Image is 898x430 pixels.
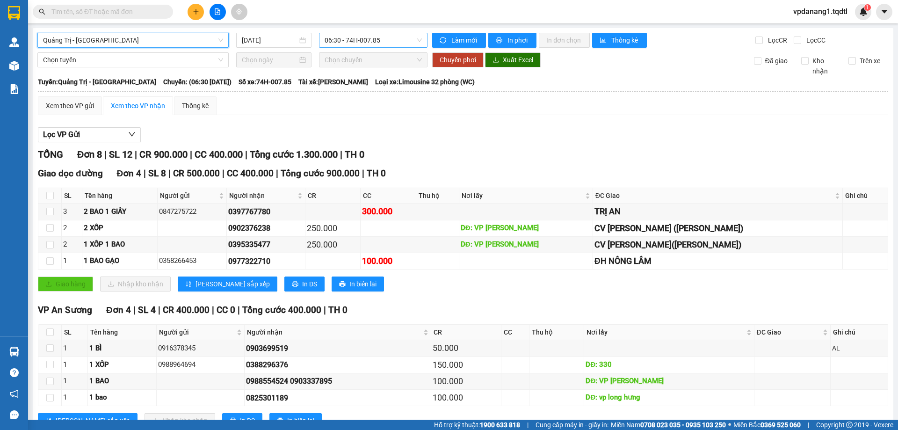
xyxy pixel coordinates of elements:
[158,305,160,315] span: |
[529,325,584,340] th: Thu hộ
[600,37,608,44] span: bar-chart
[62,188,82,204] th: SL
[325,53,422,67] span: Chọn chuyến
[228,222,304,234] div: 0902376238
[135,149,137,160] span: |
[10,368,19,377] span: question-circle
[247,327,421,337] span: Người nhận
[168,168,171,179] span: |
[488,33,536,48] button: printerIn phơi
[214,8,221,15] span: file-add
[9,61,19,71] img: warehouse-icon
[193,8,199,15] span: plus
[640,421,726,429] strong: 0708 023 035 - 0935 103 250
[89,343,154,354] div: 1 BÌ
[159,327,235,337] span: Người gửi
[195,149,243,160] span: CC 400.000
[43,129,80,140] span: Lọc VP Gửi
[145,413,215,428] button: downloadNhập kho nhận
[109,149,132,160] span: SL 12
[803,35,827,45] span: Lọc CC
[432,33,486,48] button: syncLàm mới
[416,188,459,204] th: Thu hộ
[277,417,283,425] span: printer
[594,205,841,218] div: TRỊ AN
[764,35,789,45] span: Lọc CR
[242,35,297,45] input: 14/09/2025
[159,255,225,267] div: 0358266453
[240,415,255,426] span: In DS
[158,359,243,371] div: 0988964694
[46,101,94,111] div: Xem theo VP gửi
[269,413,322,428] button: printerIn biên lai
[38,127,141,142] button: Lọc VP Gửi
[63,223,80,234] div: 2
[63,359,86,371] div: 1
[611,35,639,45] span: Thống kê
[106,305,131,315] span: Đơn 4
[89,392,154,403] div: 1 bao
[292,281,298,288] span: printer
[324,305,326,315] span: |
[594,238,841,251] div: CV [PERSON_NAME]([PERSON_NAME])
[586,376,752,387] div: DĐ: VP [PERSON_NAME]
[362,205,414,218] div: 300.000
[111,101,165,111] div: Xem theo VP nhận
[222,413,262,428] button: printerIn DS
[728,423,731,427] span: ⚪️
[440,37,448,44] span: sync
[128,131,136,138] span: down
[284,277,325,292] button: printerIn DS
[51,7,162,17] input: Tìm tên, số ĐT hoặc mã đơn
[859,7,868,16] img: icon-new-feature
[332,277,384,292] button: printerIn biên lai
[228,255,304,267] div: 0977322710
[139,149,188,160] span: CR 900.000
[536,420,608,430] span: Cung cấp máy in - giấy in:
[185,281,192,288] span: sort-ascending
[89,359,154,371] div: 1 XỐP
[84,255,156,267] div: 1 BAO GẠO
[595,190,833,201] span: ĐC Giao
[846,422,853,428] span: copyright
[856,56,884,66] span: Trên xe
[63,239,80,250] div: 2
[340,149,342,160] span: |
[158,343,243,354] div: 0916378345
[38,277,93,292] button: uploadGiao hàng
[349,279,377,289] span: In biên lai
[10,410,19,419] span: message
[77,149,102,160] span: Đơn 8
[228,239,304,250] div: 0395335477
[843,188,888,204] th: Ghi chú
[38,149,63,160] span: TỔNG
[305,188,361,204] th: CR
[480,421,520,429] strong: 1900 633 818
[462,190,583,201] span: Nơi lấy
[43,53,223,67] span: Chọn tuyến
[492,57,499,64] span: download
[757,327,821,337] span: ĐC Giao
[733,420,801,430] span: Miền Bắc
[880,7,889,16] span: caret-down
[246,375,429,387] div: 0988554524 0903337895
[144,168,146,179] span: |
[367,168,386,179] span: TH 0
[866,4,869,11] span: 1
[88,325,156,340] th: Tên hàng
[808,420,809,430] span: |
[246,359,429,371] div: 0388296376
[62,325,88,340] th: SL
[451,35,478,45] span: Làm mới
[592,33,647,48] button: bar-chartThống kê
[433,375,500,388] div: 100.000
[138,305,156,315] span: SL 4
[231,4,247,20] button: aim
[89,376,154,387] div: 1 BAO
[163,77,232,87] span: Chuyến: (06:30 [DATE])
[210,4,226,20] button: file-add
[362,255,414,268] div: 100.000
[760,421,801,429] strong: 0369 525 060
[361,188,416,204] th: CC
[160,190,217,201] span: Người gửi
